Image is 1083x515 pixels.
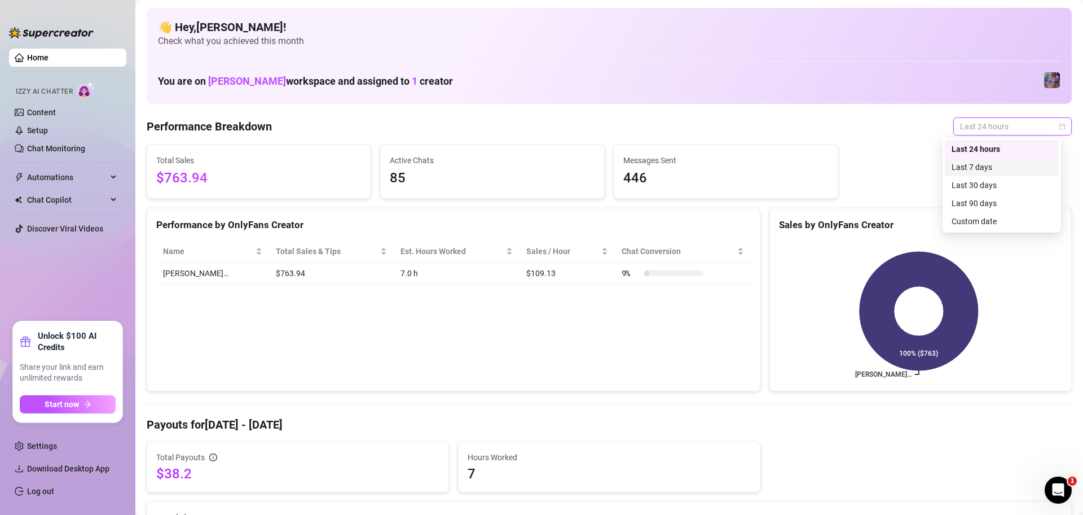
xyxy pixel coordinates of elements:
[945,194,1059,212] div: Last 90 days
[27,487,54,496] a: Log out
[945,140,1059,158] div: Last 24 hours
[1044,72,1060,88] img: Jaylie
[952,179,1052,191] div: Last 30 days
[9,27,94,38] img: logo-BBDzfeDw.svg
[400,245,504,257] div: Est. Hours Worked
[412,75,417,87] span: 1
[209,453,217,461] span: info-circle
[27,442,57,451] a: Settings
[147,119,272,134] h4: Performance Breakdown
[163,245,253,257] span: Name
[156,154,362,167] span: Total Sales
[208,75,286,87] span: [PERSON_NAME]
[156,241,269,263] th: Name
[276,245,378,257] span: Total Sales & Tips
[27,224,103,233] a: Discover Viral Videos
[623,168,829,189] span: 446
[855,370,912,378] text: [PERSON_NAME]…
[45,400,79,409] span: Start now
[622,267,640,280] span: 9 %
[27,53,49,62] a: Home
[269,241,394,263] th: Total Sales & Tips
[156,263,269,285] td: [PERSON_NAME]…
[622,245,735,257] span: Chat Conversion
[952,161,1052,173] div: Last 7 days
[156,465,439,483] span: $38.2
[27,168,107,186] span: Automations
[27,108,56,117] a: Content
[20,336,31,347] span: gift
[526,245,599,257] span: Sales / Hour
[15,173,24,182] span: thunderbolt
[952,143,1052,155] div: Last 24 hours
[945,176,1059,194] div: Last 30 days
[779,217,1062,233] div: Sales by OnlyFans Creator
[156,168,362,189] span: $763.94
[520,241,615,263] th: Sales / Hour
[960,118,1065,135] span: Last 24 hours
[952,197,1052,210] div: Last 90 days
[38,330,116,353] strong: Unlock $100 AI Credits
[15,464,24,473] span: download
[390,154,595,167] span: Active Chats
[20,362,116,384] span: Share your link and earn unlimited rewards
[83,400,91,408] span: arrow-right
[16,86,73,97] span: Izzy AI Chatter
[468,465,751,483] span: 7
[390,168,595,189] span: 85
[1068,477,1077,486] span: 1
[158,75,453,88] h1: You are on workspace and assigned to creator
[27,144,85,153] a: Chat Monitoring
[156,217,751,233] div: Performance by OnlyFans Creator
[945,158,1059,176] div: Last 7 days
[623,154,829,167] span: Messages Sent
[147,417,1072,433] h4: Payouts for [DATE] - [DATE]
[468,451,751,464] span: Hours Worked
[27,191,107,209] span: Chat Copilot
[20,395,116,413] button: Start nowarrow-right
[15,196,22,204] img: Chat Copilot
[158,19,1060,35] h4: 👋 Hey, [PERSON_NAME] !
[1045,477,1072,504] iframe: Intercom live chat
[520,263,615,285] td: $109.13
[269,263,394,285] td: $763.94
[156,451,205,464] span: Total Payouts
[615,241,751,263] th: Chat Conversion
[158,35,1060,47] span: Check what you achieved this month
[27,126,48,135] a: Setup
[1059,123,1066,130] span: calendar
[27,464,109,473] span: Download Desktop App
[945,212,1059,230] div: Custom date
[77,82,95,98] img: AI Chatter
[394,263,520,285] td: 7.0 h
[952,215,1052,228] div: Custom date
